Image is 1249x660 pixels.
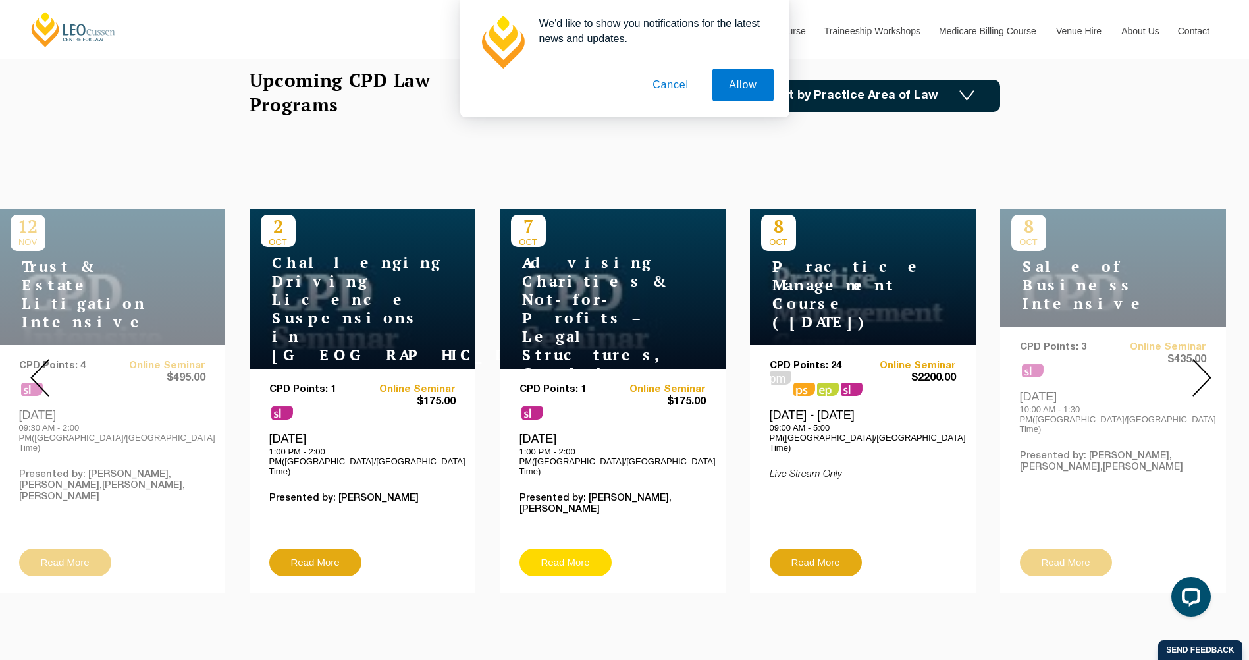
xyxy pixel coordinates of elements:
span: ps [817,383,839,396]
p: 7 [511,215,546,237]
div: We'd like to show you notifications for the latest news and updates. [529,16,774,46]
div: [DATE] [519,431,706,476]
p: 8 [761,215,796,237]
span: pm [770,371,791,385]
iframe: LiveChat chat widget [1161,572,1216,627]
img: Next [1192,359,1211,397]
h4: Practice Management Course ([DATE]) [761,258,926,331]
a: Online Seminar [362,384,456,395]
span: $2200.00 [863,371,956,385]
p: 1:00 PM - 2:00 PM([GEOGRAPHIC_DATA]/[GEOGRAPHIC_DATA] Time) [519,447,706,476]
span: $175.00 [612,395,706,409]
a: Read More [519,549,612,576]
span: OCT [761,237,796,247]
button: Allow [712,69,773,101]
p: Presented by: [PERSON_NAME],[PERSON_NAME] [519,493,706,515]
h4: Challenging Driving Licence Suspensions in [GEOGRAPHIC_DATA] [261,254,425,364]
p: 1:00 PM - 2:00 PM([GEOGRAPHIC_DATA]/[GEOGRAPHIC_DATA] Time) [269,447,456,476]
span: sl [521,406,543,420]
a: Read More [770,549,862,576]
a: Online Seminar [863,360,956,371]
span: $175.00 [362,395,456,409]
span: OCT [261,237,296,247]
div: [DATE] [269,431,456,476]
button: Cancel [636,69,705,101]
p: 2 [261,215,296,237]
p: CPD Points: 24 [770,360,863,371]
img: Prev [30,359,49,397]
p: CPD Points: 1 [269,384,363,395]
a: Read More [269,549,361,576]
p: Presented by: [PERSON_NAME] [269,493,456,504]
div: [DATE] - [DATE] [770,408,956,453]
span: OCT [511,237,546,247]
span: sl [841,383,863,396]
p: CPD Points: 1 [519,384,613,395]
span: sl [271,406,293,420]
p: 09:00 AM - 5:00 PM([GEOGRAPHIC_DATA]/[GEOGRAPHIC_DATA] Time) [770,423,956,453]
h4: Advising Charities & Not-for-Profits – Legal Structures, Compliance & Risk Management [511,254,676,420]
img: notification icon [476,16,529,69]
p: Live Stream Only [770,469,956,480]
a: Online Seminar [612,384,706,395]
span: ps [793,383,815,396]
